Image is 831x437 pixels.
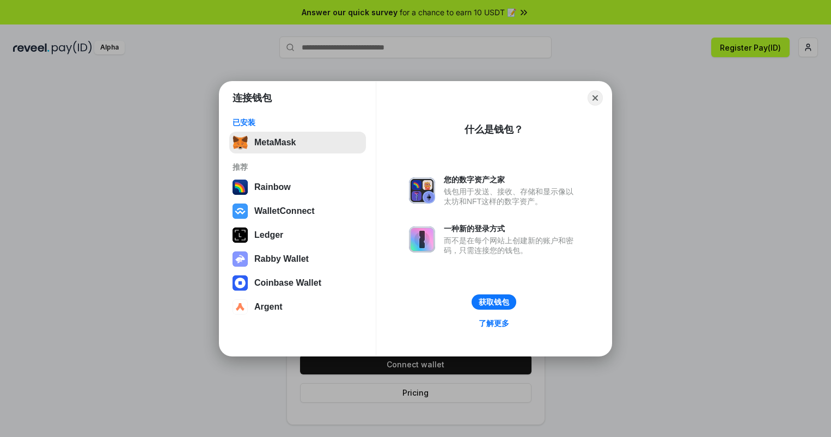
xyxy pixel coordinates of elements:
div: Coinbase Wallet [254,278,321,288]
div: 已安装 [233,118,363,127]
img: svg+xml,%3Csvg%20width%3D%2228%22%20height%3D%2228%22%20viewBox%3D%220%200%2028%2028%22%20fill%3D... [233,275,248,291]
div: Ledger [254,230,283,240]
div: Rabby Wallet [254,254,309,264]
div: 了解更多 [479,318,509,328]
img: svg+xml,%3Csvg%20xmlns%3D%22http%3A%2F%2Fwww.w3.org%2F2000%2Fsvg%22%20fill%3D%22none%22%20viewBox... [409,177,435,204]
img: svg+xml,%3Csvg%20xmlns%3D%22http%3A%2F%2Fwww.w3.org%2F2000%2Fsvg%22%20fill%3D%22none%22%20viewBox... [233,251,248,267]
a: 了解更多 [472,316,516,330]
button: Rabby Wallet [229,248,366,270]
div: 钱包用于发送、接收、存储和显示像以太坊和NFT这样的数字资产。 [444,187,579,206]
button: Ledger [229,224,366,246]
button: Rainbow [229,176,366,198]
div: Rainbow [254,182,291,192]
div: 推荐 [233,162,363,172]
img: svg+xml,%3Csvg%20width%3D%2228%22%20height%3D%2228%22%20viewBox%3D%220%200%2028%2028%22%20fill%3D... [233,204,248,219]
button: Argent [229,296,366,318]
img: svg+xml,%3Csvg%20fill%3D%22none%22%20height%3D%2233%22%20viewBox%3D%220%200%2035%2033%22%20width%... [233,135,248,150]
div: Argent [254,302,283,312]
img: svg+xml,%3Csvg%20width%3D%2228%22%20height%3D%2228%22%20viewBox%3D%220%200%2028%2028%22%20fill%3D... [233,299,248,315]
div: MetaMask [254,138,296,147]
img: svg+xml,%3Csvg%20xmlns%3D%22http%3A%2F%2Fwww.w3.org%2F2000%2Fsvg%22%20fill%3D%22none%22%20viewBox... [409,226,435,253]
img: svg+xml,%3Csvg%20width%3D%22120%22%20height%3D%22120%22%20viewBox%3D%220%200%20120%20120%22%20fil... [233,180,248,195]
div: 一种新的登录方式 [444,224,579,233]
div: 获取钱包 [479,297,509,307]
button: Close [588,90,603,106]
div: WalletConnect [254,206,315,216]
h1: 连接钱包 [233,91,272,104]
div: 而不是在每个网站上创建新的账户和密码，只需连接您的钱包。 [444,236,579,255]
div: 您的数字资产之家 [444,175,579,184]
button: MetaMask [229,132,366,153]
img: svg+xml,%3Csvg%20xmlns%3D%22http%3A%2F%2Fwww.w3.org%2F2000%2Fsvg%22%20width%3D%2228%22%20height%3... [233,227,248,243]
div: 什么是钱包？ [465,123,523,136]
button: Coinbase Wallet [229,272,366,294]
button: WalletConnect [229,200,366,222]
button: 获取钱包 [472,294,516,310]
